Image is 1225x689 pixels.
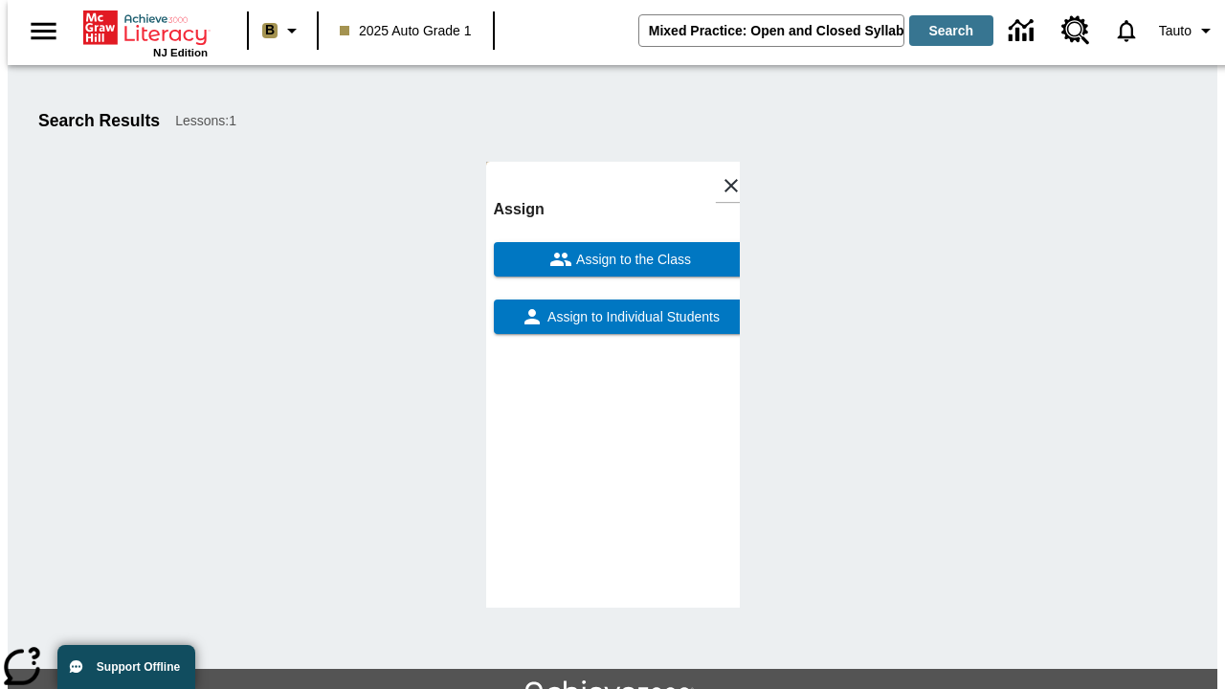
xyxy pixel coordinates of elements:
h6: Assign [494,196,747,223]
span: Support Offline [97,660,180,674]
button: Open side menu [15,3,72,59]
a: Resource Center, Will open in new tab [1050,5,1102,56]
button: Search [909,15,993,46]
button: Assign to the Class [494,242,747,277]
input: search field [639,15,903,46]
span: Tauto [1159,21,1192,41]
span: 2025 Auto Grade 1 [340,21,472,41]
span: Assign to Individual Students [544,307,720,327]
span: Lessons : 1 [175,111,236,131]
a: Notifications [1102,6,1151,56]
button: Close [715,169,747,202]
h1: Search Results [38,111,160,131]
button: Boost Class color is light brown. Change class color [255,13,311,48]
button: Profile/Settings [1151,13,1225,48]
button: Assign to Individual Students [494,300,747,334]
span: Assign to the Class [572,250,691,270]
span: B [265,18,275,42]
a: Home [83,9,208,47]
button: Support Offline [57,645,195,689]
span: NJ Edition [153,47,208,58]
a: Data Center [997,5,1050,57]
div: Home [83,7,208,58]
div: lesson details [486,162,740,608]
